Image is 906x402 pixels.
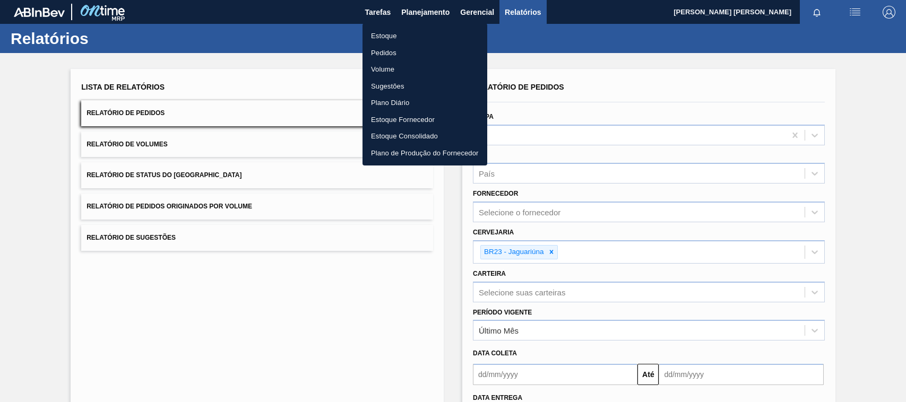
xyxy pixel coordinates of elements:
[363,145,487,162] a: Plano de Produção do Fornecedor
[363,94,487,111] a: Plano Diário
[363,61,487,78] a: Volume
[363,128,487,145] a: Estoque Consolidado
[363,78,487,95] a: Sugestões
[363,45,487,62] a: Pedidos
[363,111,487,128] a: Estoque Fornecedor
[363,28,487,45] a: Estoque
